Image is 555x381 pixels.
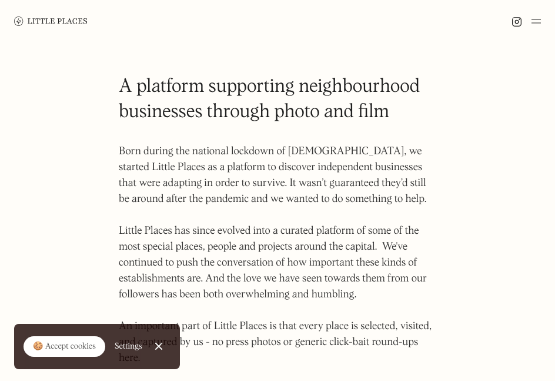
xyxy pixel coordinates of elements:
[115,333,142,360] a: Settings
[147,334,170,358] a: Close Cookie Popup
[119,74,436,125] h1: A platform supporting neighbourhood businesses through photo and film
[33,341,96,353] div: 🍪 Accept cookies
[115,342,142,350] div: Settings
[119,144,436,366] p: Born during the national lockdown of [DEMOGRAPHIC_DATA], we started Little Places as a platform t...
[24,336,105,357] a: 🍪 Accept cookies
